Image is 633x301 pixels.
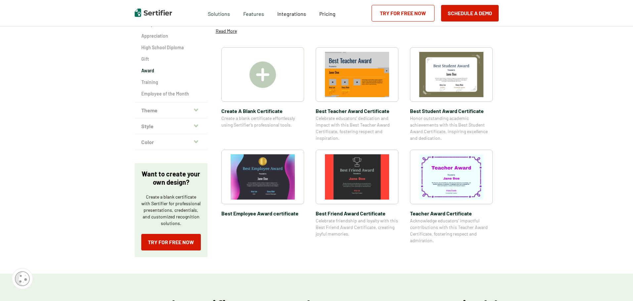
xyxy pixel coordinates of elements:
p: Create a blank certificate with Sertifier for professional presentations, credentials, and custom... [141,194,201,227]
span: Celebrate educators’ dedication and impact with this Best Teacher Award Certificate, fostering re... [316,115,398,141]
img: Best Employee Award certificate​ [231,154,295,200]
span: Best Friend Award Certificate​ [316,209,398,217]
img: Cookie Popup Icon [15,271,30,286]
img: Best Teacher Award Certificate​ [325,52,389,97]
span: Celebrate friendship and loyalty with this Best Friend Award Certificate, creating joyful memories. [316,217,398,237]
a: Gift [141,56,201,62]
a: Integrations [277,9,306,17]
a: Try for Free Now [372,5,434,21]
span: Create a blank certificate effortlessly using Sertifier’s professional tools. [221,115,304,128]
a: Best Friend Award Certificate​Best Friend Award Certificate​Celebrate friendship and loyalty with... [316,150,398,244]
span: Best Student Award Certificate​ [410,107,493,115]
button: Schedule a Demo [441,5,499,21]
p: Want to create your own design? [141,170,201,186]
img: Best Student Award Certificate​ [419,52,483,97]
a: Best Student Award Certificate​Best Student Award Certificate​Honor outstanding academic achievem... [410,47,493,141]
span: Honor outstanding academic achievements with this Best Student Award Certificate, inspiring excel... [410,115,493,141]
button: Theme [135,102,207,118]
span: Teacher Award Certificate [410,209,493,217]
img: Sertifier | Digital Credentialing Platform [135,9,172,17]
a: Pricing [319,9,336,17]
a: Best Employee Award certificate​Best Employee Award certificate​ [221,150,304,244]
img: Create A Blank Certificate [249,61,276,88]
a: Teacher Award CertificateTeacher Award CertificateAcknowledge educators’ impactful contributions ... [410,150,493,244]
a: Best Teacher Award Certificate​Best Teacher Award Certificate​Celebrate educators’ dedication and... [316,47,398,141]
p: Read More [216,28,237,34]
button: Color [135,134,207,150]
a: Appreciation [141,33,201,39]
span: Integrations [277,11,306,17]
span: Best Teacher Award Certificate​ [316,107,398,115]
span: Pricing [319,11,336,17]
span: Best Employee Award certificate​ [221,209,304,217]
img: Best Friend Award Certificate​ [325,154,389,200]
button: Style [135,118,207,134]
span: Create A Blank Certificate [221,107,304,115]
img: Teacher Award Certificate [419,154,483,200]
span: Acknowledge educators’ impactful contributions with this Teacher Award Certificate, fostering res... [410,217,493,244]
span: Features [243,9,264,17]
a: Employee of the Month [141,91,201,97]
a: High School Diploma [141,44,201,51]
a: Award [141,67,201,74]
span: Solutions [208,9,230,17]
a: Training [141,79,201,86]
a: Try for Free Now [141,234,201,250]
iframe: Chat Widget [600,269,633,301]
